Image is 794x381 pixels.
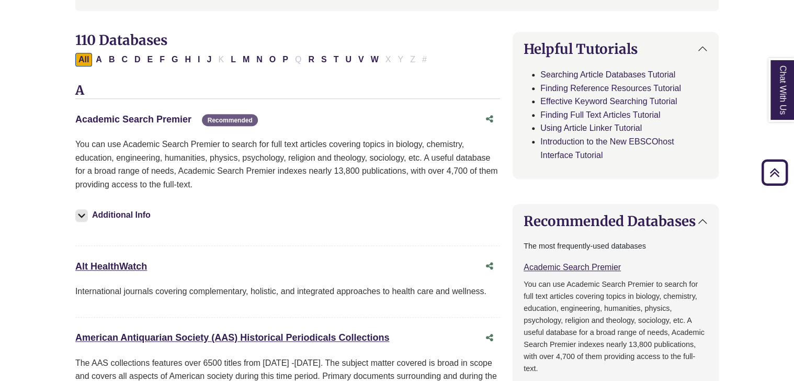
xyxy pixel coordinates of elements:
[75,114,191,125] a: Academic Search Premier
[106,53,118,66] button: Filter Results B
[75,31,167,49] span: 110 Databases
[75,53,92,66] button: All
[540,137,674,160] a: Introduction to the New EBSCOhost Interface Tutorial
[479,256,500,276] button: Share this database
[331,53,342,66] button: Filter Results T
[479,328,500,348] button: Share this database
[279,53,291,66] button: Filter Results P
[540,124,642,132] a: Using Article Linker Tutorial
[540,70,675,79] a: Searching Article Databases Tutorial
[266,53,279,66] button: Filter Results O
[540,97,677,106] a: Effective Keyword Searching Tutorial
[75,261,147,272] a: Alt HealthWatch
[168,53,181,66] button: Filter Results G
[75,285,500,298] p: International journals covering complementary, holistic, and integrated approaches to health care...
[758,165,791,180] a: Back to Top
[75,138,500,191] p: You can use Academic Search Premier to search for full text articles covering topics in biology, ...
[75,332,390,343] a: American Antiquarian Society (AAS) Historical Periodicals Collections
[75,208,154,222] button: Additional Info
[524,240,708,252] p: The most frequently-used databases
[182,53,194,66] button: Filter Results H
[479,109,500,129] button: Share this database
[513,205,718,238] button: Recommended Databases
[513,32,718,65] button: Helpful Tutorials
[318,53,330,66] button: Filter Results S
[75,54,431,63] div: Alpha-list to filter by first letter of database name
[524,278,708,375] p: You can use Academic Search Premier to search for full text articles covering topics in biology, ...
[368,53,382,66] button: Filter Results W
[93,53,105,66] button: Filter Results A
[540,110,660,119] a: Finding Full Text Articles Tutorial
[342,53,355,66] button: Filter Results U
[144,53,156,66] button: Filter Results E
[75,83,500,99] h3: A
[228,53,239,66] button: Filter Results L
[305,53,317,66] button: Filter Results R
[156,53,168,66] button: Filter Results F
[118,53,131,66] button: Filter Results C
[202,114,257,126] span: Recommended
[195,53,203,66] button: Filter Results I
[524,263,621,272] a: Academic Search Premier
[203,53,214,66] button: Filter Results J
[540,84,681,93] a: Finding Reference Resources Tutorial
[253,53,266,66] button: Filter Results N
[240,53,253,66] button: Filter Results M
[131,53,144,66] button: Filter Results D
[355,53,367,66] button: Filter Results V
